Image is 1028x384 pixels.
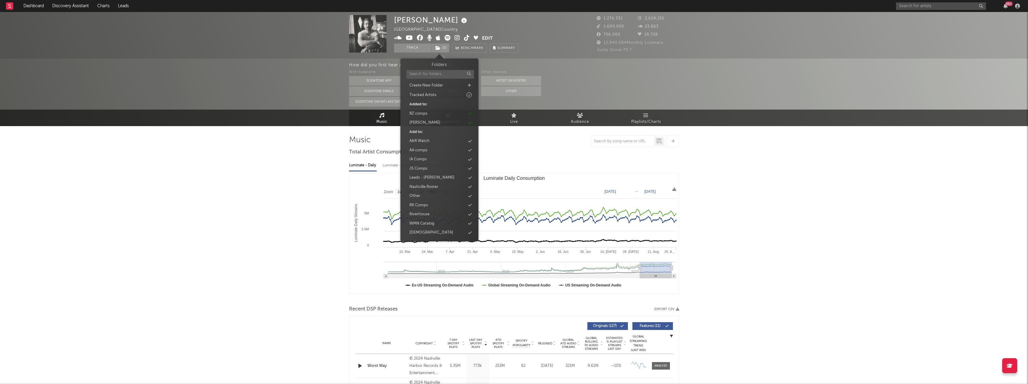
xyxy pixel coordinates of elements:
div: [DEMOGRAPHIC_DATA] [409,230,453,236]
span: Music [376,118,387,125]
div: BZ comps [409,111,427,117]
span: Playlists/Charts [631,118,661,125]
span: 19,728 [638,33,658,37]
div: IA Comps [409,156,427,162]
span: Total Artist Consumption [349,149,408,156]
div: Leads - [PERSON_NAME] [409,175,454,181]
div: Riverhouse [409,211,430,217]
span: Released [538,342,552,345]
span: Recent DSP Releases [349,306,398,313]
div: Added to: [409,101,427,107]
input: Search for folders... [406,70,474,79]
span: Global ATD Audio Streams [560,338,577,349]
text: 19. May [512,250,524,253]
div: WMN Catalog [409,221,434,227]
text: 14. [DATE] [600,250,616,253]
text: 2.5M [361,227,369,231]
div: © 2024 Nashville Harbor Records & Entertainment, LLC, under exclusive license to Big Machine Labe... [409,355,442,377]
div: Global Streaming Trend (Last 60D) [629,334,647,352]
text: 24. Mar [422,250,433,253]
span: Benchmark [461,45,484,52]
div: Nashville Roster [409,184,438,190]
a: Benchmark [452,44,487,53]
text: 5M [364,211,369,215]
div: AA comps [409,147,427,153]
button: Summary [490,44,518,53]
text: 30. Jun [580,250,591,253]
span: 2,624,155 [638,17,664,20]
span: Originals ( 127 ) [591,324,619,328]
span: Jump Score: 70.7 [597,48,632,52]
div: [DATE] [537,363,557,369]
div: 321M [560,363,580,369]
span: 7 Day Spotify Plays [445,338,461,349]
text: US Streaming On-Demand Audio [565,283,621,287]
button: Export CSV [654,307,679,311]
div: Luminate - Weekly [383,160,414,171]
text: 21. Apr [467,250,478,253]
h3: Folders [432,62,447,68]
div: 9.61M [583,363,603,369]
a: Live [481,110,547,126]
span: 756,000 [597,33,620,37]
div: With Sodatone [349,69,409,76]
div: 5.35M [445,363,465,369]
button: Sodatone Emails [349,86,409,96]
text: [DATE] [604,189,616,194]
text: 10. Mar [399,250,411,253]
span: Features ( 11 ) [636,324,664,328]
div: ~ 10 % [606,363,626,369]
text: Ex-US Streaming On-Demand Audio [412,283,474,287]
text: [DATE] [644,189,656,194]
a: Audience [547,110,613,126]
button: Artist on Roster [481,76,541,86]
div: [GEOGRAPHIC_DATA] | Country [394,26,465,33]
span: Audience [571,118,589,125]
text: 25. A… [664,250,675,253]
text: 28. [DATE] [623,250,638,253]
span: Spotify Popularity [513,339,530,348]
text: Global Streaming On-Demand Audio [488,283,550,287]
div: JS Comps [409,166,427,172]
button: Originals(127) [587,322,628,330]
text: 5. May [490,250,500,253]
div: 773k [468,363,487,369]
svg: Luminate Daily Consumption [349,173,679,293]
div: [PERSON_NAME] [394,15,469,25]
div: Create New Folder [409,83,443,89]
span: Summary [497,47,515,50]
input: Search by song name or URL [591,139,654,144]
text: 11. Aug [648,250,659,253]
text: Zoom [384,190,393,194]
button: (2) [432,44,449,53]
div: A&R Watch [409,138,430,144]
a: Music [349,110,415,126]
button: Edit [482,35,493,42]
text: Luminate Daily Streams [354,204,358,242]
div: Other Sources [481,69,541,76]
span: ( 2 ) [432,44,450,53]
text: 7. Apr [446,250,454,253]
input: Search for artists [896,2,986,10]
button: 99+ [1003,4,1008,8]
button: Other [481,86,541,96]
div: 253M [490,363,510,369]
div: Luminate - Daily [349,160,377,171]
text: → [635,189,638,194]
div: Add to: [409,129,423,135]
button: Features(11) [632,322,673,330]
text: Luminate Daily Consumption [483,176,545,181]
text: 16. Jun [557,250,568,253]
span: ATD Spotify Plays [490,338,506,349]
span: 23,863 [638,25,659,29]
button: Track [394,44,432,53]
text: 1w [397,190,402,194]
span: Last Day Spotify Plays [468,338,484,349]
div: RK Comps [409,202,428,208]
span: Global Rolling 7D Audio Streams [583,336,600,351]
div: Name [367,341,407,346]
a: Worst Way [367,363,407,369]
text: 0 [367,243,369,247]
span: Copyright [415,342,433,345]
